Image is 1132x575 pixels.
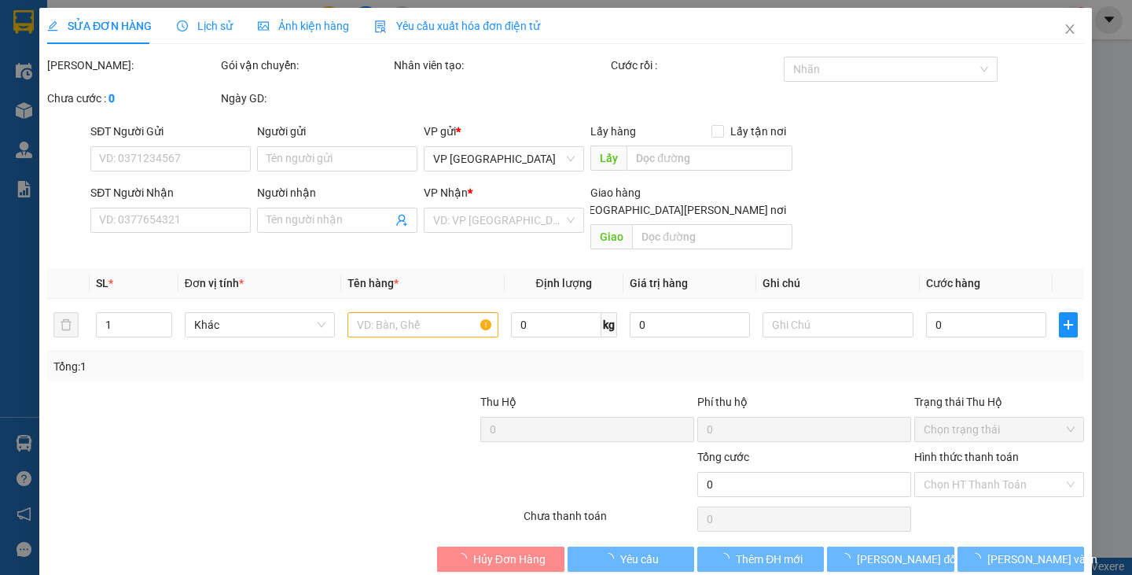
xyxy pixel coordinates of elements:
[259,20,350,32] span: Ảnh kiện hàng
[434,147,575,171] span: VP Sài Gòn
[523,507,696,535] div: Chưa thanh toán
[96,277,108,289] span: SL
[697,451,749,463] span: Tổng cước
[394,57,608,74] div: Nhân viên tạo:
[47,20,58,31] span: edit
[473,551,546,568] span: Hủy Đơn Hàng
[633,224,793,249] input: Dọc đường
[725,123,793,140] span: Lấy tận nơi
[47,57,218,74] div: [PERSON_NAME]:
[185,277,244,289] span: Đơn vị tính
[591,125,637,138] span: Lấy hàng
[259,20,270,31] span: picture
[763,312,913,337] input: Ghi Chú
[1060,312,1079,337] button: plus
[697,393,911,417] div: Phí thu hộ
[47,20,152,32] span: SỬA ĐƠN HÀNG
[375,20,541,32] span: Yêu cầu xuất hóa đơn điện tử
[194,313,325,337] span: Khác
[926,277,980,289] span: Cước hàng
[221,57,391,74] div: Gói vận chuyển:
[591,186,641,199] span: Giao hàng
[757,268,920,299] th: Ghi chú
[568,547,694,572] button: Yêu cầu
[719,553,737,564] span: loading
[481,396,517,408] span: Thu Hộ
[840,553,858,564] span: loading
[603,553,620,564] span: loading
[91,123,252,140] div: SĐT Người Gửi
[828,547,954,572] button: [PERSON_NAME] đổi
[1060,319,1078,331] span: plus
[258,184,418,201] div: Người nhận
[53,358,438,375] div: Tổng: 1
[424,123,585,140] div: VP gửi
[348,312,498,337] input: VD: Bàn, Ghế
[858,551,959,568] span: [PERSON_NAME] đổi
[221,90,391,107] div: Ngày GD:
[601,312,617,337] span: kg
[456,553,473,564] span: loading
[697,547,824,572] button: Thêm ĐH mới
[611,57,781,74] div: Cước rồi :
[620,551,659,568] span: Yêu cầu
[914,451,1019,463] label: Hình thức thanh toán
[737,551,803,568] span: Thêm ĐH mới
[47,90,218,107] div: Chưa cước :
[1049,8,1093,52] button: Close
[438,547,564,572] button: Hủy Đơn Hàng
[375,20,388,33] img: icon
[178,20,189,31] span: clock-circle
[424,186,469,199] span: VP Nhận
[108,92,115,105] b: 0
[91,184,252,201] div: SĐT Người Nhận
[591,146,627,171] span: Lấy
[348,277,399,289] span: Tên hàng
[914,393,1085,411] div: Trạng thái Thu Hộ
[178,20,233,32] span: Lịch sử
[627,146,793,171] input: Dọc đường
[258,123,418,140] div: Người gửi
[572,201,793,219] span: [GEOGRAPHIC_DATA][PERSON_NAME] nơi
[1064,23,1077,35] span: close
[536,277,592,289] span: Định lượng
[396,214,409,227] span: user-add
[591,224,633,249] span: Giao
[53,312,79,337] button: delete
[970,553,987,564] span: loading
[957,547,1084,572] button: [PERSON_NAME] và In
[987,551,1097,568] span: [PERSON_NAME] và In
[630,277,688,289] span: Giá trị hàng
[924,418,1075,441] span: Chọn trạng thái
